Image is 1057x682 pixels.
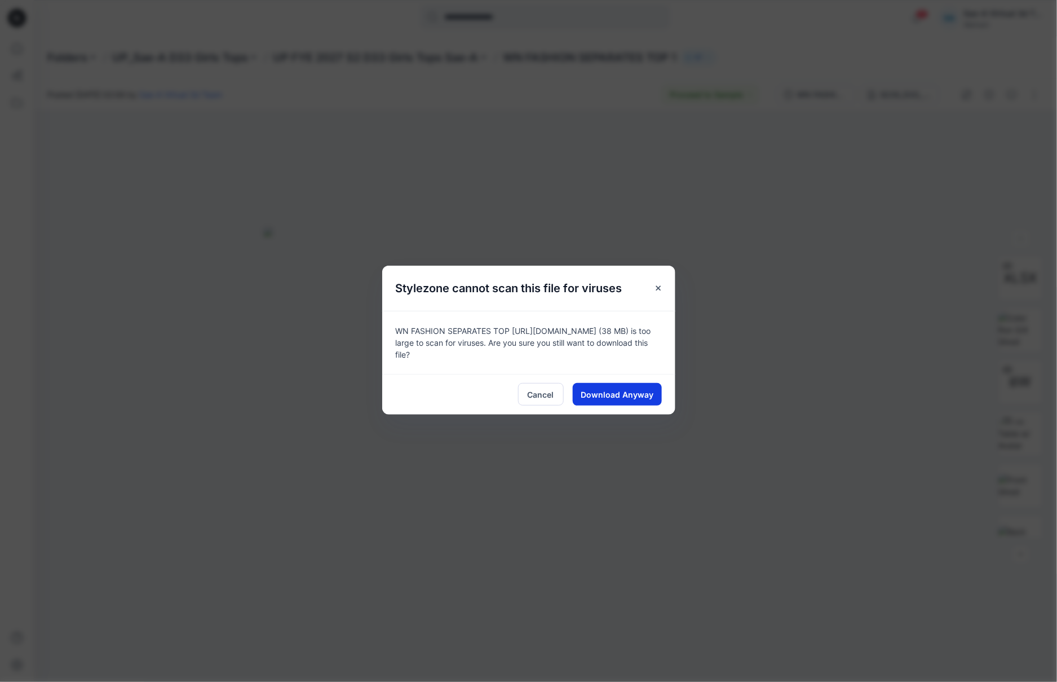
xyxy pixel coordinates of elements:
button: Cancel [518,383,564,406]
span: Cancel [528,389,554,401]
div: WN FASHION SEPARATES TOP [URL][DOMAIN_NAME] (38 MB) is too large to scan for viruses. Are you sur... [382,311,675,374]
button: Download Anyway [573,383,662,406]
h5: Stylezone cannot scan this file for viruses [382,266,636,311]
span: Download Anyway [581,389,653,401]
button: Close [648,278,669,298]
